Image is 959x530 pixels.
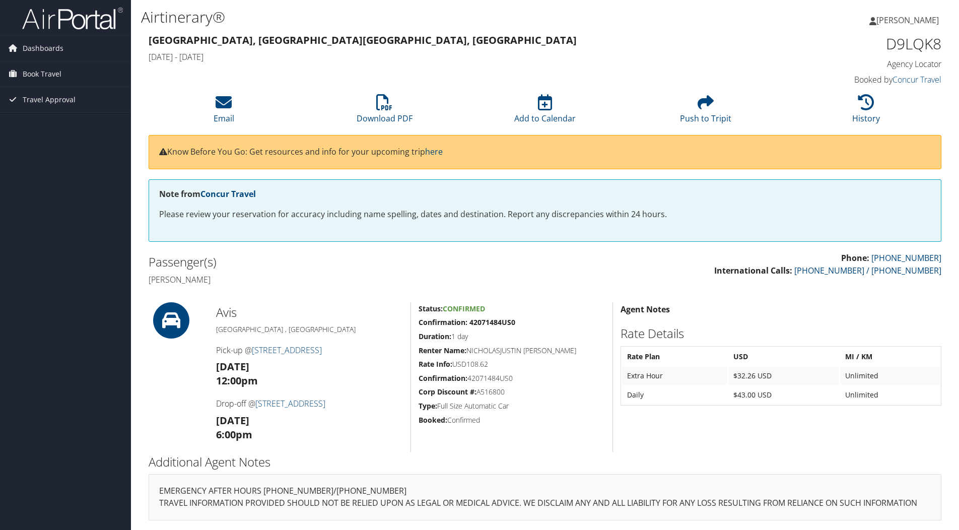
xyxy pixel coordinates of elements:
h5: 1 day [419,332,605,342]
h5: A516800 [419,387,605,397]
strong: Agent Notes [621,304,670,315]
strong: Phone: [841,252,869,263]
h5: 42071484US0 [419,373,605,383]
strong: Status: [419,304,443,313]
h4: [DATE] - [DATE] [149,51,739,62]
a: [PHONE_NUMBER] / [PHONE_NUMBER] [794,265,941,276]
h5: [GEOGRAPHIC_DATA] , [GEOGRAPHIC_DATA] [216,324,403,335]
h4: Booked by [755,74,941,85]
span: Travel Approval [23,87,76,112]
p: Know Before You Go: Get resources and info for your upcoming trip [159,146,931,159]
strong: Confirmation: 42071484US0 [419,317,515,327]
h5: USD108.62 [419,359,605,369]
h2: Rate Details [621,325,941,342]
a: [PHONE_NUMBER] [871,252,941,263]
td: Unlimited [840,367,940,385]
a: Add to Calendar [514,100,576,124]
h1: D9LQK8 [755,33,941,54]
a: [PERSON_NAME] [869,5,949,35]
strong: 12:00pm [216,374,258,387]
h4: Agency Locator [755,58,941,70]
strong: Note from [159,188,256,200]
a: Email [214,100,234,124]
strong: Booked: [419,415,447,425]
h2: Additional Agent Notes [149,453,941,471]
strong: [DATE] [216,414,249,427]
th: MI / KM [840,348,940,366]
strong: Rate Info: [419,359,452,369]
th: USD [728,348,840,366]
strong: [GEOGRAPHIC_DATA], [GEOGRAPHIC_DATA] [GEOGRAPHIC_DATA], [GEOGRAPHIC_DATA] [149,33,577,47]
strong: [DATE] [216,360,249,373]
h5: Full Size Automatic Car [419,401,605,411]
span: Book Travel [23,61,61,87]
strong: 6:00pm [216,428,252,441]
span: Confirmed [443,304,485,313]
strong: International Calls: [714,265,792,276]
a: [STREET_ADDRESS] [252,345,322,356]
td: $32.26 USD [728,367,840,385]
h1: Airtinerary® [141,7,679,28]
span: Dashboards [23,36,63,61]
strong: Confirmation: [419,373,467,383]
a: [STREET_ADDRESS] [255,398,325,409]
span: [PERSON_NAME] [876,15,939,26]
h4: Drop-off @ [216,398,403,409]
a: Download PDF [357,100,413,124]
h2: Avis [216,304,403,321]
a: Concur Travel [200,188,256,200]
strong: Duration: [419,332,451,341]
a: Concur Travel [893,74,941,85]
td: $43.00 USD [728,386,840,404]
h4: Pick-up @ [216,345,403,356]
td: Extra Hour [622,367,727,385]
a: here [425,146,443,157]
strong: Type: [419,401,437,411]
a: History [852,100,880,124]
td: Unlimited [840,386,940,404]
td: Daily [622,386,727,404]
h5: Confirmed [419,415,605,425]
h2: Passenger(s) [149,253,537,271]
img: airportal-logo.png [22,7,123,30]
a: Push to Tripit [680,100,731,124]
div: EMERGENCY AFTER HOURS [PHONE_NUMBER]/[PHONE_NUMBER] [149,474,941,520]
strong: Corp Discount #: [419,387,476,396]
p: TRAVEL INFORMATION PROVIDED SHOULD NOT BE RELIED UPON AS LEGAL OR MEDICAL ADVICE. WE DISCLAIM ANY... [159,497,931,510]
h5: NICHOLASJUSTIN [PERSON_NAME] [419,346,605,356]
h4: [PERSON_NAME] [149,274,537,285]
strong: Renter Name: [419,346,466,355]
p: Please review your reservation for accuracy including name spelling, dates and destination. Repor... [159,208,931,221]
th: Rate Plan [622,348,727,366]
